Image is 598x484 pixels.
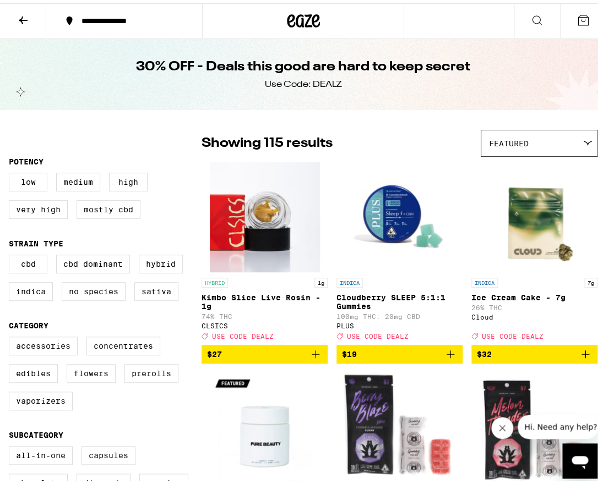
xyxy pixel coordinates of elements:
label: Hybrid [139,251,183,270]
span: $27 [207,346,222,355]
button: Add to bag [471,342,597,360]
div: Use Code: DEALZ [265,75,342,87]
p: INDICA [336,274,363,284]
p: 7g [584,274,597,284]
label: Vaporizers [9,388,73,407]
img: Emerald Sky - Berry Blaze Gummy [341,369,458,479]
p: 74% THC [202,310,328,317]
p: 26% THC [471,301,597,308]
a: Open page for Kimbo Slice Live Rosin - 1g from CLSICS [202,159,328,342]
span: $19 [342,346,357,355]
label: Flowers [67,361,116,380]
label: Very High [9,197,68,216]
label: No Species [62,279,126,298]
a: Open page for Ice Cream Cake - 7g from Cloud [471,159,597,342]
img: Cloud - Ice Cream Cake - 7g [480,159,590,269]
iframe: Button to launch messaging window [562,440,597,475]
img: Emerald Sky - Melon Thunder Gummy [477,369,591,479]
label: CBD Dominant [56,251,130,270]
span: USE CODE DEALZ [482,329,543,336]
p: HYBRID [202,274,228,284]
label: Sativa [134,279,178,298]
button: Add to bag [336,342,463,360]
label: Concentrates [86,333,160,352]
legend: Potency [9,154,44,163]
p: Ice Cream Cake - 7g [471,290,597,299]
p: Cloudberry SLEEP 5:1:1 Gummies [336,290,463,307]
label: CBD [9,251,47,270]
label: Prerolls [124,361,178,380]
p: Kimbo Slice Live Rosin - 1g [202,290,328,307]
span: USE CODE DEALZ [212,329,274,336]
p: 100mg THC: 20mg CBD [336,310,463,317]
label: Indica [9,279,53,298]
div: Cloud [471,310,597,317]
label: Capsules [81,443,135,461]
label: High [109,169,148,188]
label: All-In-One [9,443,73,461]
button: Add to bag [202,342,328,360]
label: Medium [56,169,100,188]
span: $32 [477,346,492,355]
label: Accessories [9,333,78,352]
div: PLUS [336,319,463,326]
legend: Subcategory [9,427,63,436]
legend: Strain Type [9,236,63,245]
p: 1g [314,274,328,284]
h1: 30% OFF - Deals this good are hard to keep secret [136,54,470,73]
div: CLSICS [202,319,328,326]
a: Open page for Cloudberry SLEEP 5:1:1 Gummies from PLUS [336,159,463,342]
img: PLUS - Cloudberry SLEEP 5:1:1 Gummies [345,159,455,269]
span: Featured [489,136,529,145]
legend: Category [9,318,48,327]
p: Showing 115 results [202,131,333,150]
label: Low [9,169,47,188]
p: INDICA [471,274,498,284]
img: Pure Beauty - Gush Mints 1:1 - 3.5g [210,369,320,479]
iframe: Close message [491,414,513,436]
iframe: Message from company [518,411,597,436]
img: CLSICS - Kimbo Slice Live Rosin - 1g [210,159,320,269]
span: USE CODE DEALZ [347,329,409,336]
label: Edibles [9,361,58,380]
label: Mostly CBD [77,197,140,216]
